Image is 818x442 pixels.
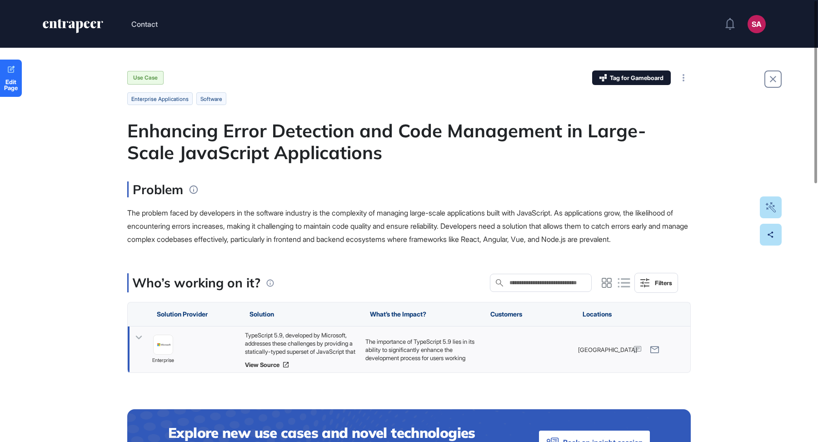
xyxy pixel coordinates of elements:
[153,335,173,355] a: image
[634,273,678,293] button: Filters
[131,18,158,30] button: Contact
[127,181,183,197] h3: Problem
[245,331,356,356] div: TypeScript 5.9, developed by Microsoft, addresses these challenges by providing a statically-type...
[490,311,522,318] span: Customers
[157,311,208,318] span: Solution Provider
[655,279,672,286] div: Filters
[578,346,637,354] span: [GEOGRAPHIC_DATA]
[132,273,260,292] p: Who’s working on it?
[127,120,691,163] div: Enhancing Error Detection and Code Management in Large-Scale JavaScript Applications
[42,19,104,36] a: entrapeer-logo
[127,71,164,85] div: Use Case
[127,208,688,244] span: The problem faced by developers in the software industry is the complexity of managing large-scal...
[583,311,612,318] span: Locations
[610,75,663,81] span: Tag for Gameboard
[249,311,274,318] span: Solution
[245,361,356,368] a: View Source
[127,92,193,105] li: enterprise applications
[196,92,226,105] li: software
[748,15,766,33] button: SA
[154,342,173,348] img: image
[152,357,174,365] span: enterprise
[370,311,426,318] span: What’s the Impact?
